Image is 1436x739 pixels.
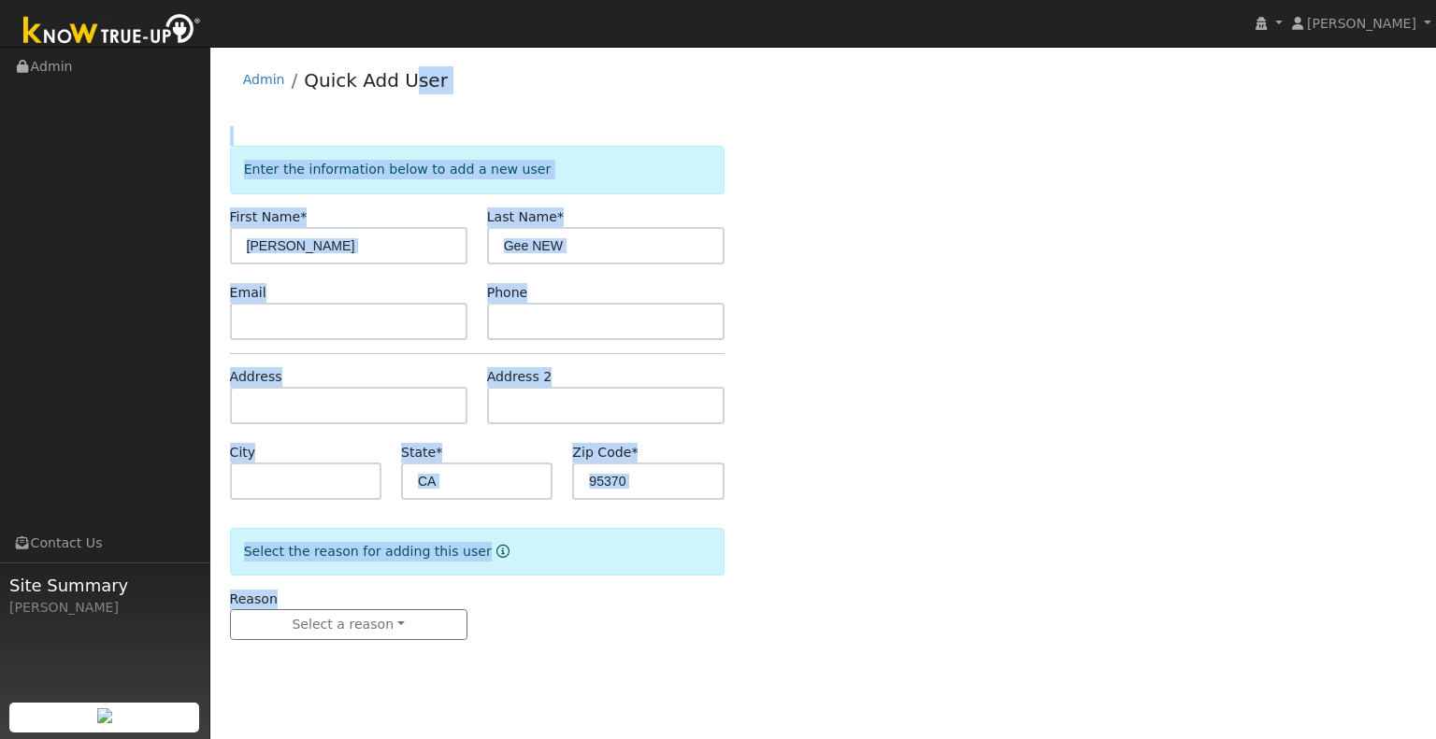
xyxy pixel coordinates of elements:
[243,72,285,87] a: Admin
[572,443,638,462] label: Zip Code
[230,528,725,576] div: Select the reason for adding this user
[230,207,308,227] label: First Name
[230,146,725,193] div: Enter the information below to add a new user
[304,69,448,92] a: Quick Add User
[487,367,553,387] label: Address 2
[631,445,638,460] span: Required
[230,609,467,641] button: Select a reason
[436,445,442,460] span: Required
[230,283,266,303] label: Email
[9,573,200,598] span: Site Summary
[487,283,528,303] label: Phone
[401,443,442,462] label: State
[230,443,256,462] label: City
[14,10,210,52] img: Know True-Up
[492,544,510,559] a: Reason for new user
[557,209,564,224] span: Required
[300,209,307,224] span: Required
[9,598,200,618] div: [PERSON_NAME]
[230,590,278,609] label: Reason
[230,367,282,387] label: Address
[487,207,564,227] label: Last Name
[97,708,112,723] img: retrieve
[1307,16,1416,31] span: [PERSON_NAME]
